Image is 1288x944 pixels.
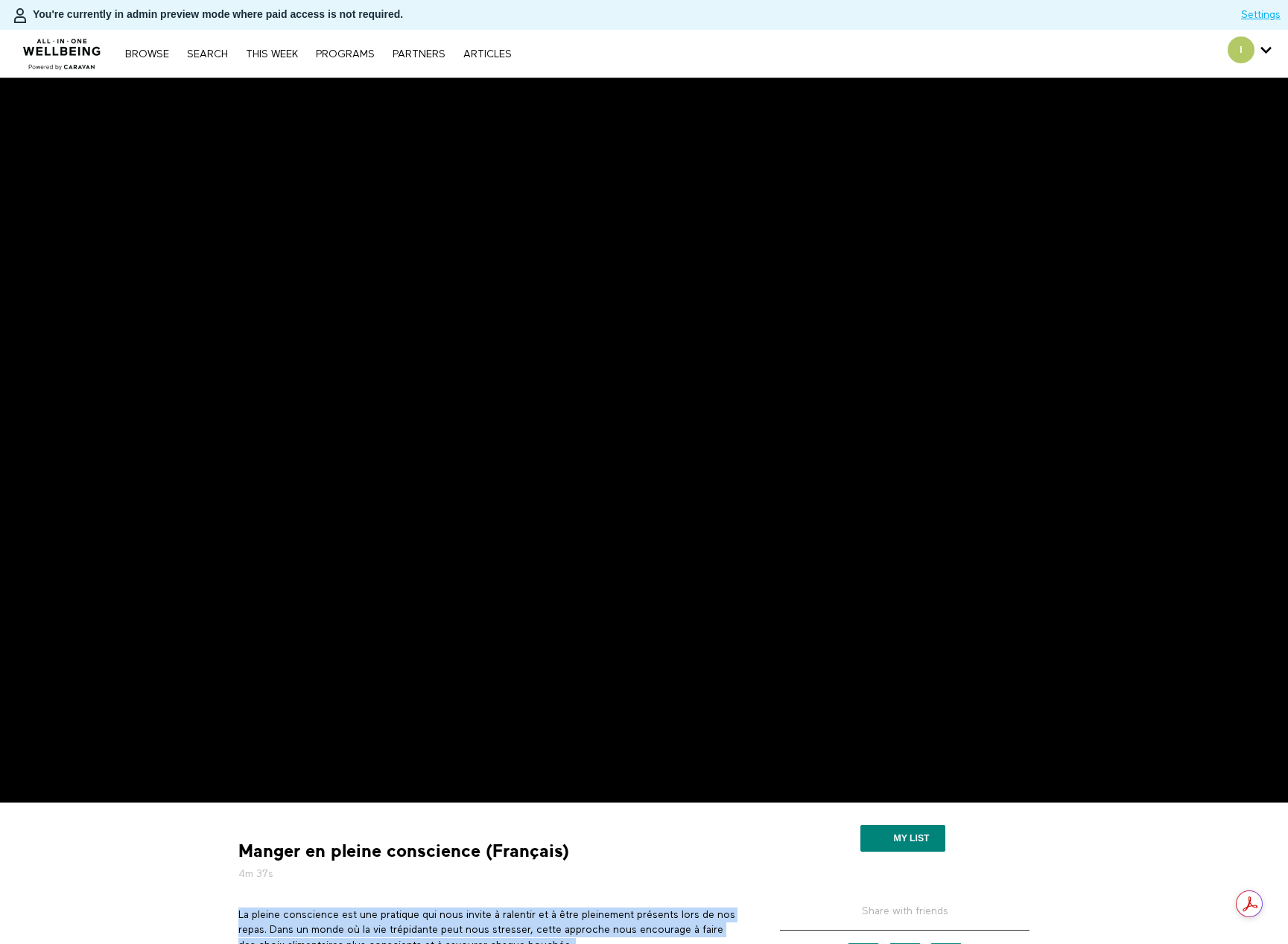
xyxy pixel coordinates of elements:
[238,840,569,863] strong: Manger en pleine conscience (Français)
[308,49,382,60] a: PROGRAMS
[180,49,235,60] a: Search
[860,825,945,852] button: My list
[238,49,305,60] a: THIS WEEK
[1216,30,1283,77] div: Secondary
[238,867,737,881] h5: 4m 37s
[11,7,29,25] img: person-bdfc0eaa9744423c596e6e1c01710c89950b1dff7c83b5d61d716cfd8139584f.svg
[1241,7,1281,22] a: Settings
[118,46,518,61] nav: Primary
[456,49,519,60] a: ARTICLES
[385,49,453,60] a: PARTNERS
[780,904,1030,931] h5: Share with friends
[17,28,107,72] img: CARAVAN
[118,49,177,60] a: Browse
